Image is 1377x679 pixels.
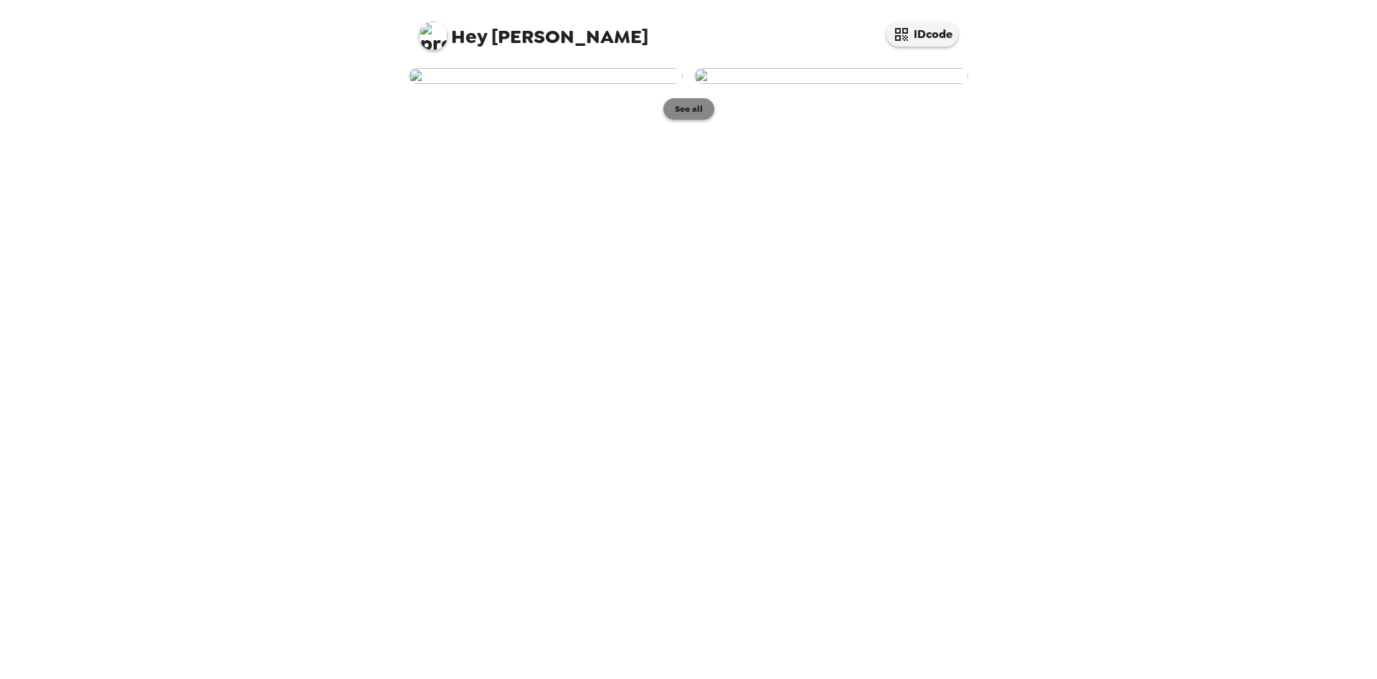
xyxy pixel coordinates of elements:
span: Hey [451,24,487,49]
img: user-276896 [694,68,968,84]
img: profile pic [419,22,448,50]
img: user-276897 [409,68,683,84]
button: IDcode [886,22,958,47]
span: [PERSON_NAME] [419,14,648,47]
button: See all [663,98,714,120]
